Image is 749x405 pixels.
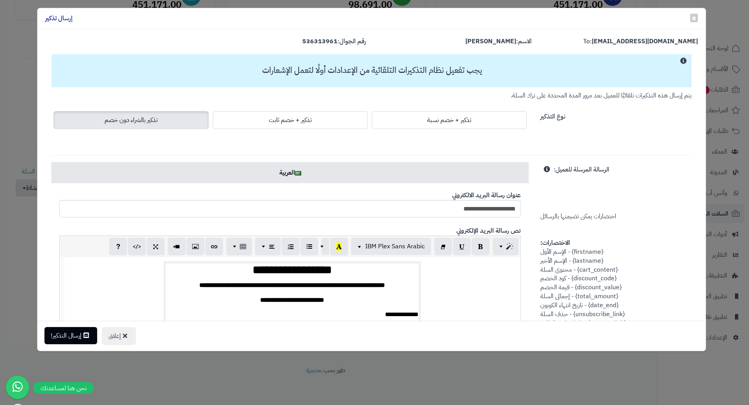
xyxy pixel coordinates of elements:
span: × [692,12,696,24]
img: ar.png [295,171,301,175]
span: تذكير + خصم نسبة [427,115,471,125]
span: اختصارات يمكن تضيمنها بالرسائل {firstname} - الإسم الأول {lastname} - الإسم الأخير {cart_content}... [540,165,626,327]
label: الاسم: [465,37,532,46]
h4: إرسال تذكير [45,14,73,23]
strong: الاختصارات: [540,238,570,248]
b: عنوان رسالة البريد الالكتروني [452,191,521,200]
button: إرسال التذكير! [44,327,97,344]
label: رقم الجوال: [302,37,366,46]
strong: 536313961 [302,37,337,46]
span: IBM Plex Sans Arabic [365,242,425,251]
label: الرسالة المرسلة للعميل: [554,162,609,174]
h3: يجب تفعيل نظام التذكيرات التلقائية من الإعدادات أولًا لتعمل الإشعارات [55,66,689,75]
button: إغلاق [102,327,136,345]
b: نص رسالة البريد الإلكتروني [456,226,521,235]
span: تذكير + خصم ثابت [269,115,312,125]
label: To: [583,37,698,46]
small: يتم إرسال هذه التذكيرات تلقائيًا للعميل بعد مرور المدة المحددة على ترك السلة. [511,91,692,100]
label: نوع التذكير [540,109,565,121]
a: العربية [51,162,529,183]
strong: [EMAIL_ADDRESS][DOMAIN_NAME] [592,37,698,46]
span: تذكير بالشراء دون خصم [105,115,158,125]
strong: [PERSON_NAME] [465,37,516,46]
